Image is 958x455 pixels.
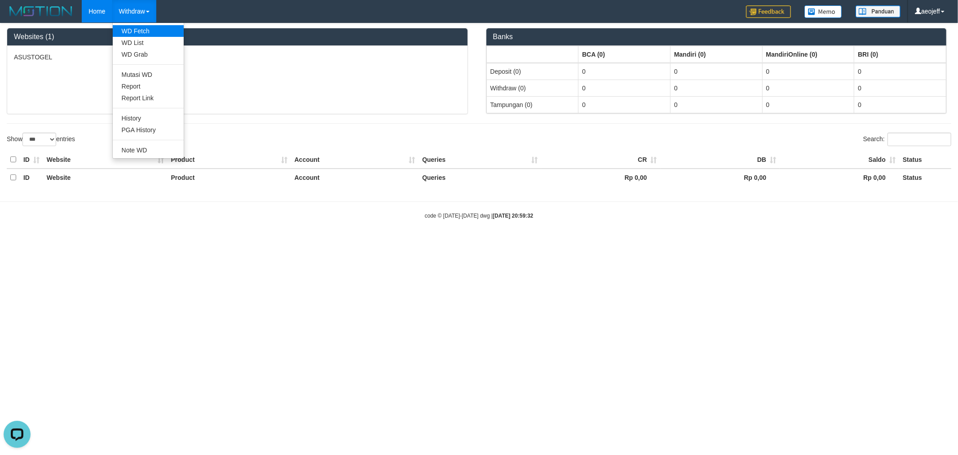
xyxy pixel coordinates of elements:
td: 0 [578,63,671,80]
a: WD List [113,37,184,49]
th: CR [541,151,661,169]
a: WD Fetch [113,25,184,37]
th: Queries [419,151,541,169]
th: Rp 0,00 [661,169,780,186]
label: Search: [863,133,951,146]
th: Product [168,151,291,169]
th: DB [661,151,780,169]
td: 0 [854,80,946,96]
th: Group: activate to sort column ascending [854,46,946,63]
a: History [113,112,184,124]
th: ID [20,151,43,169]
img: panduan.png [856,5,901,18]
td: 0 [578,80,671,96]
td: 0 [854,96,946,113]
a: WD Grab [113,49,184,60]
td: 0 [762,80,854,96]
a: Report [113,80,184,92]
h3: Banks [493,33,940,41]
td: 0 [762,96,854,113]
td: 0 [670,80,762,96]
h3: Websites (1) [14,33,461,41]
p: ASUSTOGEL [14,53,461,62]
button: Open LiveChat chat widget [4,4,31,31]
th: ID [20,169,43,186]
input: Search: [887,133,951,146]
small: code © [DATE]-[DATE] dwg | [425,213,534,219]
label: Show entries [7,133,75,146]
a: Report Link [113,92,184,104]
img: Feedback.jpg [746,5,791,18]
td: Withdraw (0) [486,80,578,96]
td: 0 [854,63,946,80]
td: Tampungan (0) [486,96,578,113]
a: Note WD [113,144,184,156]
td: 0 [670,96,762,113]
th: Product [168,169,291,186]
a: PGA History [113,124,184,136]
strong: [DATE] 20:59:32 [493,213,533,219]
th: Group: activate to sort column ascending [486,46,578,63]
th: Website [43,169,168,186]
th: Rp 0,00 [541,169,661,186]
th: Status [899,151,951,169]
td: 0 [762,63,854,80]
th: Group: activate to sort column ascending [670,46,762,63]
th: Group: activate to sort column ascending [762,46,854,63]
td: Deposit (0) [486,63,578,80]
th: Group: activate to sort column ascending [578,46,671,63]
th: Rp 0,00 [780,169,899,186]
th: Queries [419,169,541,186]
th: Website [43,151,168,169]
th: Account [291,169,419,186]
img: MOTION_logo.png [7,4,75,18]
img: Button%20Memo.svg [804,5,842,18]
select: Showentries [22,133,56,146]
th: Saldo [780,151,899,169]
a: Mutasi WD [113,69,184,80]
td: 0 [578,96,671,113]
td: 0 [670,63,762,80]
th: Account [291,151,419,169]
th: Status [899,169,951,186]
